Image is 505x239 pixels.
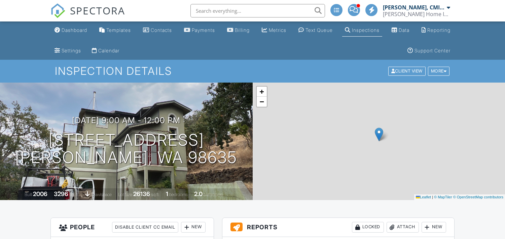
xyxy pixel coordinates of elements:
[414,48,450,53] div: Support Center
[453,195,503,199] a: © OpenStreetMap contributors
[25,192,32,197] span: Built
[235,27,250,33] div: Billing
[33,190,47,197] div: 2006
[118,192,132,197] span: Lot Size
[383,4,445,11] div: [PERSON_NAME], CMI, ACI, CPI
[51,218,214,237] h3: People
[50,9,125,23] a: SPECTORA
[62,48,81,53] div: Settings
[405,45,453,57] a: Support Center
[181,24,218,37] a: Payments
[89,45,122,57] a: Calendar
[422,222,446,233] div: New
[399,27,409,33] div: Data
[15,131,237,167] h1: [STREET_ADDRESS] [PERSON_NAME], WA 98635
[383,11,450,17] div: Nickelsen Home Inspections, LLC
[375,128,383,141] img: Marker
[388,67,426,76] div: Client View
[112,222,178,233] div: Disable Client CC Email
[428,67,450,76] div: More
[151,27,172,33] div: Contacts
[192,27,215,33] div: Payments
[97,24,134,37] a: Templates
[259,97,264,106] span: −
[305,27,333,33] div: Text Queue
[133,190,150,197] div: 26136
[72,116,180,125] h3: [DATE] 9:00 am - 12:00 pm
[55,65,450,77] h1: Inspection Details
[432,195,433,199] span: |
[257,87,267,97] a: Zoom in
[62,27,87,33] div: Dashboard
[194,190,203,197] div: 2.0
[151,192,159,197] span: sq.ft.
[259,87,264,96] span: +
[98,48,119,53] div: Calendar
[181,222,206,233] div: New
[166,190,168,197] div: 1
[54,190,68,197] div: 3296
[190,4,325,17] input: Search everything...
[50,3,65,18] img: The Best Home Inspection Software - Spectora
[140,24,175,37] a: Contacts
[69,192,79,197] span: sq. ft.
[434,195,452,199] a: © MapTiler
[52,45,84,57] a: Settings
[222,218,454,237] h3: Reports
[106,27,131,33] div: Templates
[389,24,412,37] a: Data
[296,24,335,37] a: Text Queue
[419,24,453,37] a: Reporting
[224,24,252,37] a: Billing
[257,97,267,107] a: Zoom out
[388,68,427,73] a: Client View
[70,3,125,17] span: SPECTORA
[52,24,90,37] a: Dashboard
[259,24,289,37] a: Metrics
[352,27,380,33] div: Inspections
[91,192,112,197] span: crawlspace
[204,192,223,197] span: bathrooms
[416,195,431,199] a: Leaflet
[342,24,382,37] a: Inspections
[352,222,384,233] div: Locked
[269,27,286,33] div: Metrics
[169,192,188,197] span: bedrooms
[387,222,419,233] div: Attach
[427,27,450,33] div: Reporting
